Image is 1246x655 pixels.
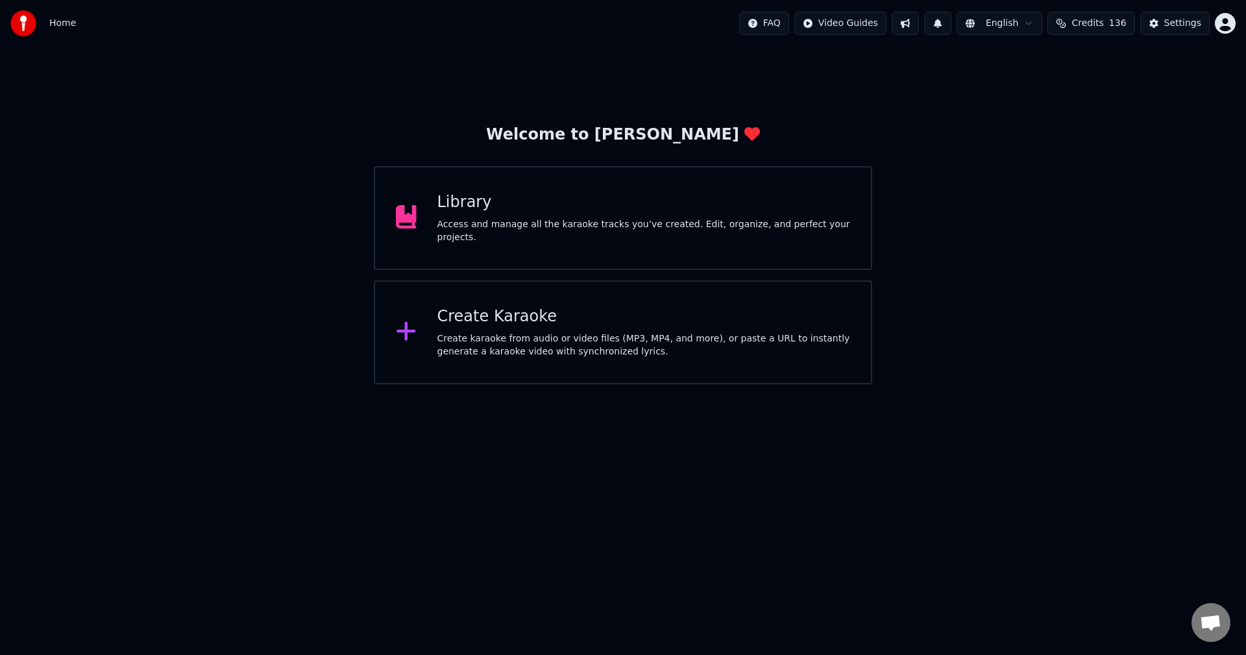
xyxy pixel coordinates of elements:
div: Welcome to [PERSON_NAME] [486,125,760,145]
span: 136 [1109,17,1127,30]
div: Create Karaoke [437,306,851,327]
div: Library [437,192,851,213]
span: Home [49,17,76,30]
nav: breadcrumb [49,17,76,30]
button: Credits136 [1047,12,1134,35]
span: Credits [1071,17,1103,30]
div: Create karaoke from audio or video files (MP3, MP4, and more), or paste a URL to instantly genera... [437,332,851,358]
button: Settings [1140,12,1210,35]
button: FAQ [739,12,789,35]
button: Video Guides [794,12,886,35]
div: Otevřený chat [1191,603,1230,642]
div: Settings [1164,17,1201,30]
img: youka [10,10,36,36]
div: Access and manage all the karaoke tracks you’ve created. Edit, organize, and perfect your projects. [437,218,851,244]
